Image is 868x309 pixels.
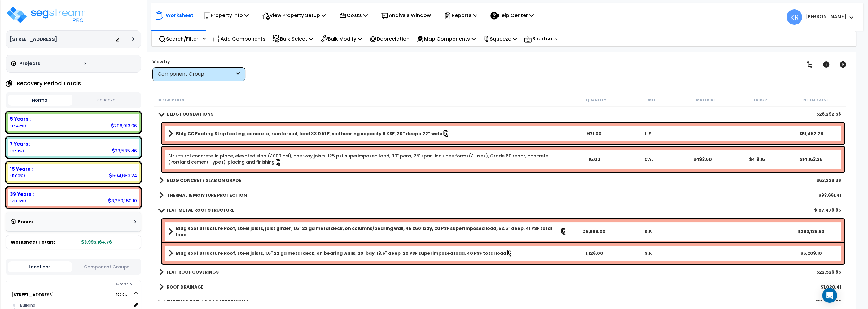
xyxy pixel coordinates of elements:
[11,239,55,245] span: Worksheet Totals:
[176,250,506,256] b: Bldg Roof Structure Roof, steel joists, 1.5" 22 ga metal deck, on bearing walls, 20' bay, 13.5" d...
[622,250,675,256] div: S.F.
[167,269,219,275] b: FLAT ROOF COVERINGS
[17,80,81,86] h4: Recovery Period Totals
[730,156,784,162] div: $419.15
[339,11,368,20] p: Costs
[168,153,567,166] a: Individual Item
[81,239,112,245] b: 3,995,164.76
[784,156,838,162] div: $14,153.25
[10,198,26,204] small: (71.06%)
[18,219,33,225] h3: Bonus
[167,284,204,290] b: ROOF DRAINAGE
[273,35,313,43] p: Bulk Select
[366,32,413,46] div: Depreciation
[108,197,137,204] div: 3,259,150.10
[416,35,476,43] p: Map Components
[168,249,567,258] a: Assembly Title
[10,173,25,179] small: (11.00%)
[10,116,31,122] b: 5 Years :
[568,156,621,162] div: 15.00
[8,261,72,272] button: Locations
[6,6,86,24] img: logo_pro_r.png
[167,299,249,305] b: EXTERIOR TILT-UP CONCRETE WALLS
[784,130,838,137] div: $51,492.76
[157,98,184,103] small: Description
[74,95,138,106] button: Squeeze
[816,269,841,275] div: $22,526.85
[10,191,34,197] b: 39 Years :
[696,98,715,103] small: Material
[524,34,557,43] p: Shortcuts
[646,98,655,103] small: Unit
[568,130,621,137] div: 671.00
[805,13,846,20] b: [PERSON_NAME]
[158,71,234,78] div: Component Group
[18,280,141,288] div: Ownership
[444,11,477,20] p: Reports
[818,192,841,198] div: $93,661.41
[109,172,137,179] div: 504,683.24
[168,129,567,138] a: Assembly Title
[520,31,560,46] div: Shortcuts
[320,35,362,43] p: Bulk Modify
[622,228,675,235] div: S.F.
[568,228,621,235] div: 26,589.00
[167,111,213,117] b: BLDG FOUNDATIONS
[11,292,54,298] a: [STREET_ADDRESS] 100.0%
[10,166,33,172] b: 15 Years :
[75,263,139,270] button: Component Groups
[787,9,802,25] span: KR
[490,11,533,20] p: Help Center
[622,130,675,137] div: L.F.
[676,156,730,162] div: $493.50
[176,130,442,137] b: Bldg CC Footing Strip footing, concrete, reinforced, load 33.0 KLF, soil bearing capacity 6 KSF, ...
[622,156,675,162] div: C.Y.
[815,299,841,305] div: $104,621.66
[816,177,841,183] div: $63,228.38
[784,228,838,235] div: $263,138.83
[176,225,560,238] b: Bldg Roof Structure Roof, steel joists, joist girder, 1.5" 22 ga metal deck, on columns/bearing w...
[10,148,24,154] small: (0.51%)
[19,60,40,67] h3: Projects
[210,32,269,46] div: Add Components
[166,11,193,20] p: Worksheet
[167,177,241,183] b: BLDG CONCRETE SLAB ON GRADE
[568,250,621,256] div: 1,126.00
[821,284,841,290] div: $1,020.41
[816,111,841,117] div: $26,292.58
[754,98,767,103] small: Labor
[381,11,431,20] p: Analysis Window
[203,11,249,20] p: Property Info
[10,36,57,42] h3: [STREET_ADDRESS]
[152,59,245,65] div: View by:
[586,98,606,103] small: Quantity
[262,11,326,20] p: View Property Setup
[369,35,409,43] p: Depreciation
[116,291,133,298] span: 100.0%
[167,207,235,213] b: FLAT METAL ROOF STRUCTURE
[159,35,198,43] p: Search/Filter
[10,123,26,129] small: (17.42%)
[168,225,567,238] a: Assembly Title
[814,207,841,213] div: $107,478.85
[112,148,137,154] div: 23,535.46
[213,35,265,43] p: Add Components
[167,192,247,198] b: THERMAL & MOISTURE PROTECTION
[822,288,837,303] div: Open Intercom Messenger
[19,302,131,309] div: Building
[802,98,828,103] small: Initial Cost
[483,35,517,43] p: Squeeze
[8,95,72,106] button: Normal
[784,250,838,256] div: $5,209.10
[10,141,30,147] b: 7 Years :
[111,122,137,129] div: 798,913.06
